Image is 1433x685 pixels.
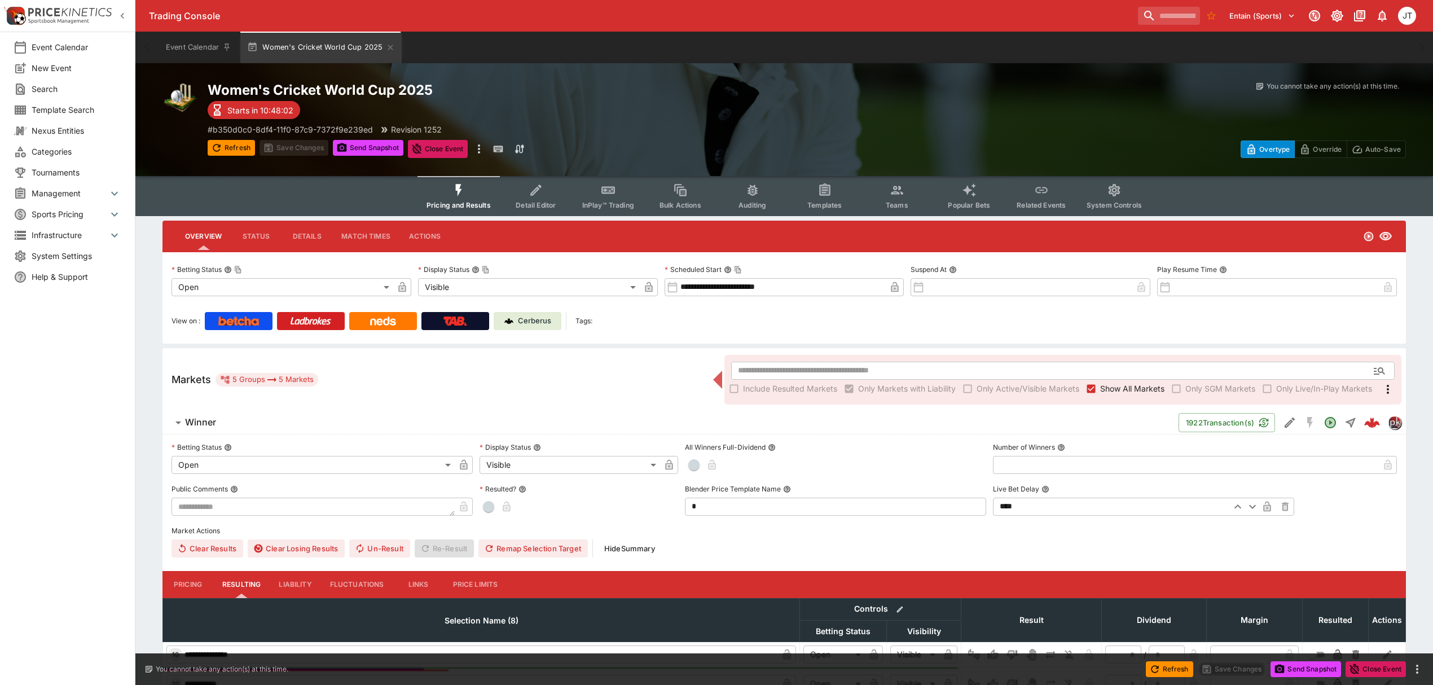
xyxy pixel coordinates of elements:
svg: Visible [1379,230,1392,243]
svg: Open [1363,231,1374,242]
p: Override [1313,143,1342,155]
button: Liability [270,571,320,598]
button: Event Calendar [159,32,238,63]
button: Joshua Thomson [1395,3,1419,28]
button: Resulted? [518,485,526,493]
span: System Controls [1087,201,1142,209]
div: Open [172,456,455,474]
button: Overview [176,223,231,250]
span: Only Active/Visible Markets [977,383,1079,394]
button: Clear Results [172,539,243,557]
button: No Bookmarks [1202,7,1220,25]
img: pricekinetics [1388,416,1401,429]
span: Management [32,187,108,199]
button: Send Snapshot [333,140,403,156]
p: Resulted? [480,484,516,494]
span: Teams [886,201,908,209]
button: Remap Selection Target [478,539,588,557]
button: 1922Transaction(s) [1179,413,1275,432]
button: All Winners Full-Dividend [768,444,776,451]
button: Display Status [533,444,541,451]
a: Cerberus [494,312,561,330]
button: Auto-Save [1347,140,1406,158]
span: Detail Editor [516,201,556,209]
p: Live Bet Delay [993,484,1039,494]
span: Auditing [739,201,766,209]
span: Only Markets with Liability [858,383,956,394]
span: Un-Result [349,539,410,557]
button: Refresh [208,140,255,156]
h2: Copy To Clipboard [208,81,807,99]
span: Template Search [32,104,121,116]
button: Display StatusCopy To Clipboard [472,266,480,274]
img: cricket.png [162,81,199,117]
span: Categories [32,146,121,157]
p: Betting Status [172,442,222,452]
span: Nexus Entities [32,125,121,137]
button: Toggle light/dark mode [1327,6,1347,26]
button: Send Snapshot [1271,661,1341,677]
button: Betting Status [224,444,232,451]
button: Live Bet Delay [1041,485,1049,493]
button: Win [984,646,1002,664]
button: Winner [162,411,1179,434]
span: Infrastructure [32,229,108,241]
button: Public Comments [230,485,238,493]
div: Visible [418,278,640,296]
span: Re-Result [415,539,474,557]
p: Public Comments [172,484,228,494]
div: efec19ca-178d-49dd-924e-5b34bffc142d [1364,415,1380,431]
button: Match Times [332,223,399,250]
span: Sports Pricing [32,208,108,220]
button: Scheduled StartCopy To Clipboard [724,266,732,274]
label: Market Actions [172,522,1397,539]
h5: Markets [172,373,211,386]
button: Suspend At [949,266,957,274]
div: pricekinetics [1388,416,1401,429]
span: Search [32,83,121,95]
button: Connected to PK [1304,6,1325,26]
button: Close Event [1346,661,1406,677]
span: Tournaments [32,166,121,178]
button: Copy To Clipboard [734,266,742,274]
div: Open [803,646,865,664]
button: Eliminated In Play [1061,646,1079,664]
p: Starts in 10:48:02 [227,104,293,116]
th: Dividend [1102,598,1207,642]
p: Play Resume Time [1157,265,1217,274]
span: Bulk Actions [660,201,701,209]
p: Revision 1252 [391,124,442,135]
span: Popular Bets [948,201,990,209]
button: Void [1022,646,1040,664]
img: Ladbrokes [290,317,331,326]
p: Scheduled Start [665,265,722,274]
button: Women's Cricket World Cup 2025 [240,32,402,63]
svg: Open [1324,416,1337,429]
button: Betting StatusCopy To Clipboard [224,266,232,274]
div: / [1144,649,1146,661]
button: Copy To Clipboard [482,266,490,274]
button: Override [1294,140,1347,158]
span: Selection Name (8) [432,614,531,627]
div: Joshua Thomson [1398,7,1416,25]
img: Cerberus [504,317,513,326]
p: You cannot take any action(s) at this time. [1267,81,1399,91]
input: search [1138,7,1200,25]
button: Play Resume Time [1219,266,1227,274]
p: Number of Winners [993,442,1055,452]
button: Resulting [213,571,270,598]
button: Fluctuations [321,571,393,598]
button: Details [282,223,332,250]
img: Betcha [218,317,259,326]
p: Betting Status [172,265,222,274]
p: Display Status [418,265,469,274]
img: Sportsbook Management [28,19,89,24]
a: efec19ca-178d-49dd-924e-5b34bffc142d [1361,411,1383,434]
img: PriceKinetics [28,8,112,16]
button: Close Event [408,140,468,158]
div: Visible [480,456,660,474]
button: Bulk edit [893,602,907,617]
button: Price Limits [444,571,507,598]
button: Not Set [965,646,983,664]
button: Open [1320,412,1340,433]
